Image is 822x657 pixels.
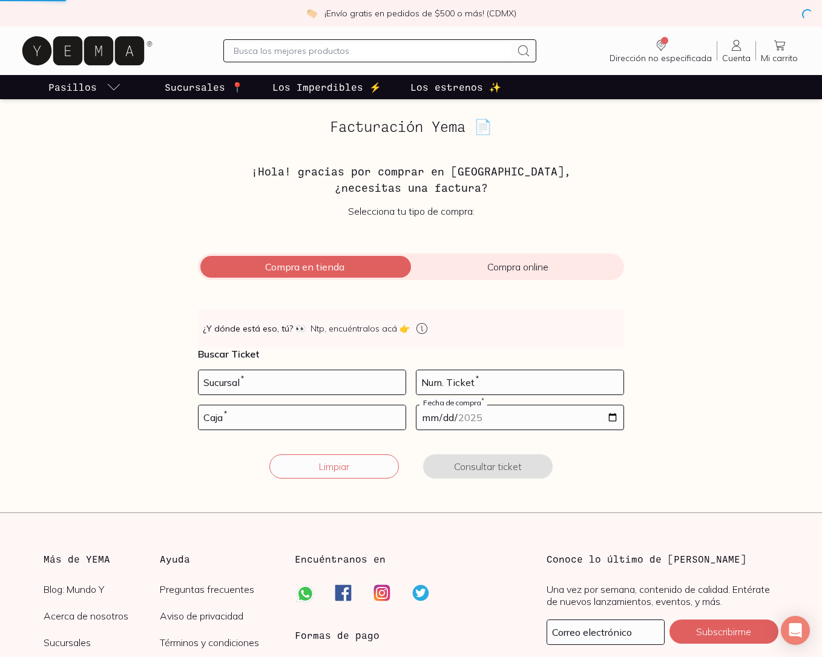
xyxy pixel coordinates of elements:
h3: Formas de pago [295,628,380,642]
label: Fecha de compra [419,398,487,407]
input: 728 [199,370,406,394]
span: Cuenta [722,53,751,64]
a: Mi carrito [756,38,803,64]
h3: Más de YEMA [44,552,160,566]
input: 03 [199,405,406,430]
button: Subscribirme [669,619,778,644]
button: Limpiar [269,454,399,479]
h3: Ayuda [160,552,276,566]
p: Sucursales 📍 [165,80,243,94]
p: ¡Envío gratis en pedidos de $500 o más! (CDMX) [324,7,516,19]
span: Mi carrito [761,53,798,64]
a: Términos y condiciones [160,636,276,649]
p: Los estrenos ✨ [410,80,501,94]
input: mimail@gmail.com [547,620,664,644]
input: Busca los mejores productos [234,44,512,58]
h3: Conoce lo último de [PERSON_NAME] [547,552,778,566]
span: Ntp, encuéntralos acá 👉 [311,322,410,335]
strong: ¿Y dónde está eso, tú? [203,322,306,335]
span: Compra en tienda [198,261,411,273]
a: Cuenta [717,38,755,64]
a: Blog: Mundo Y [44,583,160,595]
button: Consultar ticket [423,454,553,479]
input: 14-05-2023 [416,405,623,430]
p: Selecciona tu tipo de compra: [198,205,624,217]
h2: Facturación Yema 📄 [198,119,624,134]
h3: ¡Hola! gracias por comprar en [GEOGRAPHIC_DATA], ¿necesitas una factura? [198,163,624,195]
img: check [306,8,317,19]
span: Compra online [411,261,624,273]
a: Aviso de privacidad [160,610,276,622]
a: Preguntas frecuentes [160,583,276,595]
p: Los Imperdibles ⚡️ [272,80,381,94]
a: Sucursales [44,636,160,649]
p: Buscar Ticket [198,348,624,360]
h3: Encuéntranos en [295,552,386,566]
div: Open Intercom Messenger [781,616,810,645]
a: Sucursales 📍 [162,75,246,99]
p: Pasillos [48,80,97,94]
a: Los Imperdibles ⚡️ [270,75,384,99]
a: Los estrenos ✨ [408,75,504,99]
span: 👀 [295,322,306,335]
p: Una vez por semana, contenido de calidad. Entérate de nuevos lanzamientos, eventos, y más. [547,583,778,607]
input: 123 [416,370,623,394]
a: Dirección no especificada [605,38,717,64]
a: Acerca de nosotros [44,610,160,622]
a: pasillo-todos-link [46,75,123,99]
span: Dirección no especificada [610,53,712,64]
